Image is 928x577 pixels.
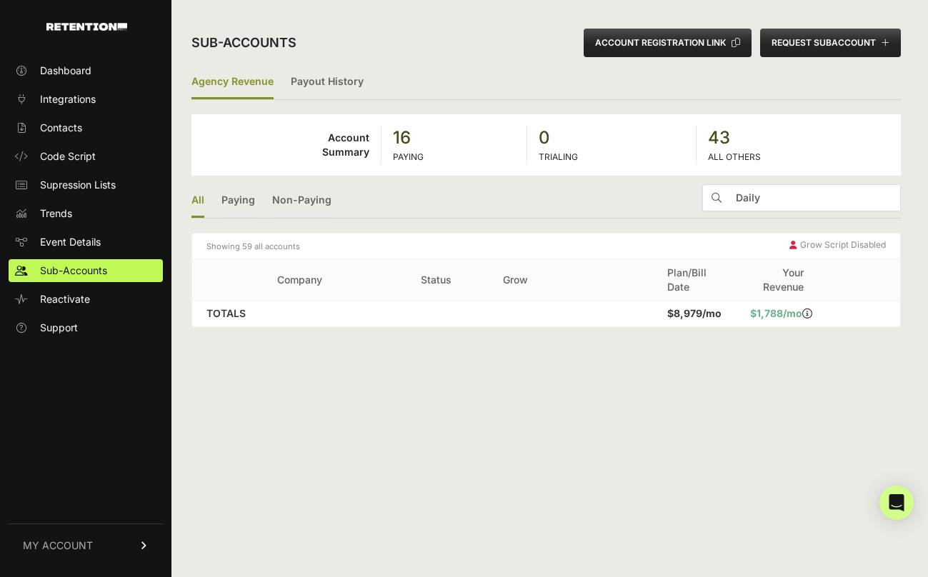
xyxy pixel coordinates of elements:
th: Grow [489,260,571,301]
span: Sub-Accounts [40,264,107,278]
th: Status [406,260,489,301]
span: Reactivate [40,292,90,306]
span: Trends [40,206,72,221]
button: REQUEST SUBACCOUNT [760,29,901,57]
span: Event Details [40,235,101,249]
span: Dashboard [40,64,91,78]
img: Retention.com [46,23,127,31]
th: Plan/Bill Date [653,260,735,301]
td: Account Summary [191,126,381,164]
div: Open Intercom Messenger [879,486,914,520]
a: MY ACCOUNT [9,523,163,567]
a: Event Details [9,231,163,254]
a: Supression Lists [9,174,163,196]
div: Grow Script Disabled [789,239,886,254]
label: Agency Revenue [191,66,274,99]
span: Contacts [40,121,82,135]
th: Company [192,260,406,301]
h2: Sub-accounts [191,33,296,53]
a: Non-Paying [272,184,331,218]
strong: $1,788/mo [750,307,802,319]
a: Support [9,316,163,339]
button: ACCOUNT REGISTRATION LINK [584,29,752,57]
a: Payout History [291,66,364,99]
td: TOTALS [192,301,406,327]
small: Showing 59 all accounts [206,239,300,254]
input: Filter by Company [730,185,900,211]
a: Reactivate [9,288,163,311]
a: Contacts [9,116,163,139]
label: PAYING [393,151,424,162]
strong: 0 [539,126,684,149]
span: Support [40,321,78,335]
a: Paying [221,184,255,218]
a: Trends [9,202,163,225]
a: Dashboard [9,59,163,82]
label: ALL OTHERS [708,151,761,162]
strong: 16 [393,126,516,149]
a: Integrations [9,88,163,111]
a: Sub-Accounts [9,259,163,282]
label: TRIALING [539,151,578,162]
span: MY ACCOUNT [23,538,93,553]
th: Your Revenue [736,260,818,301]
strong: $8,979/mo [667,307,722,319]
span: Code Script [40,149,96,164]
a: Code Script [9,145,163,168]
strong: 43 [708,126,889,149]
span: Supression Lists [40,178,116,192]
span: Integrations [40,92,96,106]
